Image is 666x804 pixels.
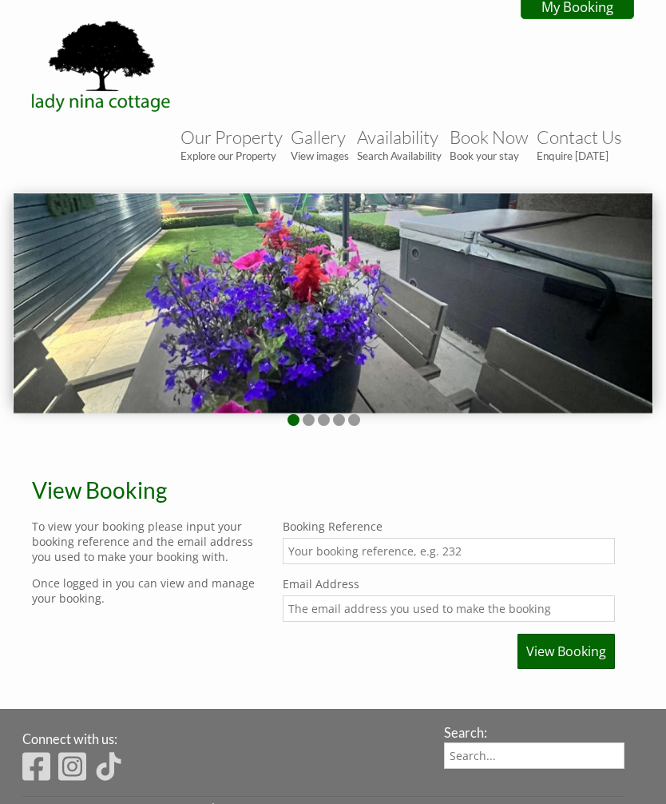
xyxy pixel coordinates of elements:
[517,634,615,669] button: View Booking
[58,750,86,782] img: Instagram
[444,725,624,740] h3: Search:
[95,750,123,782] img: Tiktok
[537,126,622,162] a: Contact UsEnquire [DATE]
[444,742,624,769] input: Search...
[291,126,349,162] a: GalleryView images
[357,149,442,162] small: Search Availability
[283,519,615,534] label: Booking Reference
[32,519,264,564] p: To view your booking please input your booking reference and the email address you used to make y...
[180,149,283,162] small: Explore our Property
[450,149,529,162] small: Book your stay
[357,126,442,162] a: AvailabilitySearch Availability
[180,126,283,162] a: Our PropertyExplore our Property
[526,643,606,660] span: View Booking
[283,538,615,564] input: Your booking reference, e.g. 232
[22,731,432,746] h3: Connect with us:
[450,126,529,162] a: Book NowBook your stay
[32,575,264,606] p: Once logged in you can view and manage your booking.
[22,750,50,782] img: Facebook
[32,476,615,503] h1: View Booking
[291,149,349,162] small: View images
[537,149,622,162] small: Enquire [DATE]
[22,18,182,113] img: Lady Nina Cottage
[283,595,615,622] input: The email address you used to make the booking
[283,576,615,591] label: Email Address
